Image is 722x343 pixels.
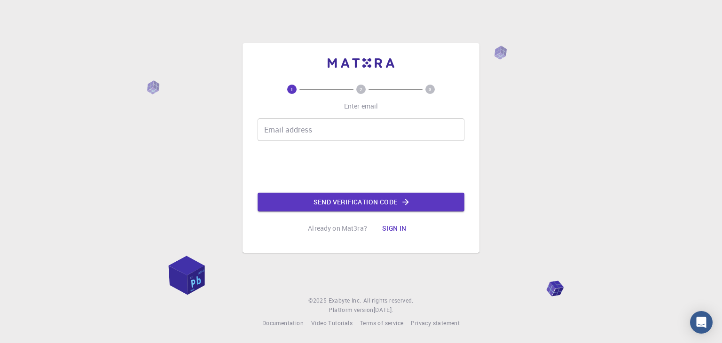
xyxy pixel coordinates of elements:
[329,296,361,305] a: Exabyte Inc.
[429,86,432,93] text: 3
[308,296,328,305] span: © 2025
[411,319,460,328] a: Privacy statement
[262,319,304,327] span: Documentation
[375,219,414,238] button: Sign in
[308,224,367,233] p: Already on Mat3ra?
[329,296,361,304] span: Exabyte Inc.
[258,193,464,211] button: Send verification code
[311,319,353,327] span: Video Tutorials
[690,311,713,334] div: Open Intercom Messenger
[374,306,393,313] span: [DATE] .
[360,86,362,93] text: 2
[262,319,304,328] a: Documentation
[290,148,432,185] iframe: reCAPTCHA
[329,305,373,315] span: Platform version
[360,319,403,327] span: Terms of service
[311,319,353,328] a: Video Tutorials
[360,319,403,328] a: Terms of service
[374,305,393,315] a: [DATE].
[411,319,460,327] span: Privacy statement
[344,101,378,111] p: Enter email
[363,296,414,305] span: All rights reserved.
[290,86,293,93] text: 1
